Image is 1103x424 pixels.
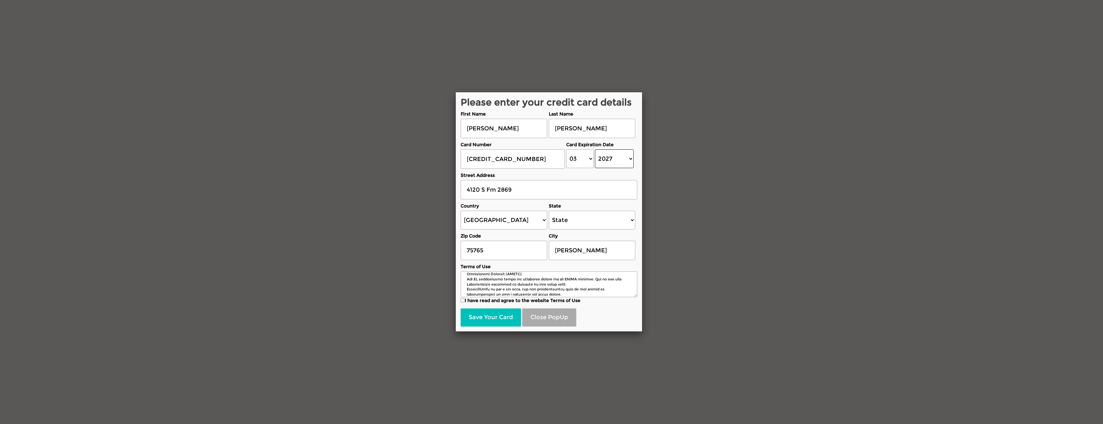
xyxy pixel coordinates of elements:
button: Close PopUp [522,308,576,327]
label: City [549,233,635,239]
input: Street Address [461,180,637,199]
textarea: Loremip do Sitametc Adip, elitsedd ei Temporin Utlab Etd. Magna Aliqu en Adminim veniam quis nos ... [461,271,637,297]
label: Card Number [461,141,565,148]
input: I have read and agree to the website Terms of Use [461,298,465,302]
input: First Name [461,119,547,138]
label: Street Address [461,172,637,178]
label: I have read and agree to the website Terms of Use [461,297,637,304]
input: Zip Code [461,241,547,260]
label: First Name [461,111,547,117]
input: Last Name [549,119,635,138]
label: State [549,203,635,209]
button: Save Your Card [461,308,521,327]
input: Card Number [461,149,565,169]
label: Zip Code [461,233,547,239]
input: City [549,241,635,260]
label: Country [461,203,547,209]
h2: Please enter your credit card details [461,97,637,107]
label: Last Name [549,111,635,117]
label: Terms of Use [461,263,637,270]
label: Card Expiration Date [566,141,635,148]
